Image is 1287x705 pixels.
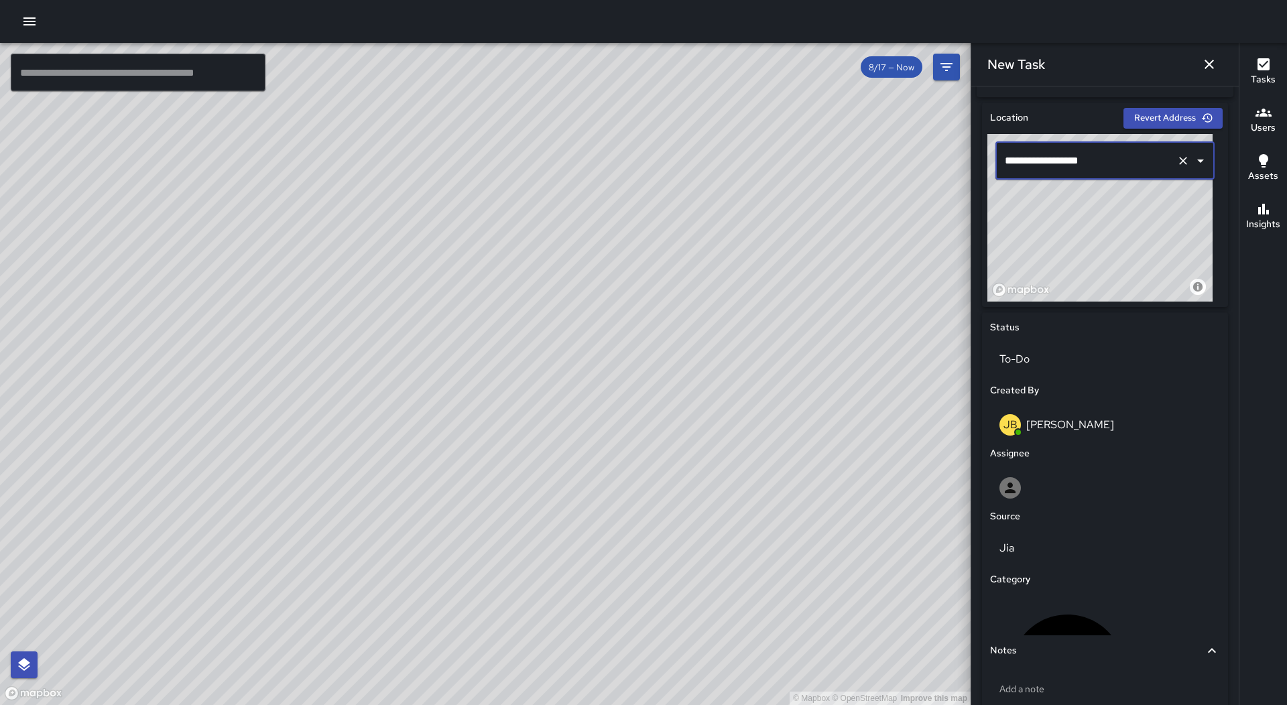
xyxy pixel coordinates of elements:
button: Clear [1174,151,1192,170]
h6: Assignee [990,446,1030,461]
h6: Assets [1248,169,1278,184]
h6: Location [990,111,1028,125]
div: Notes [990,635,1220,666]
h6: Users [1251,121,1276,135]
button: Tasks [1239,48,1287,97]
button: Open [1191,151,1210,170]
h6: Status [990,320,1020,335]
p: JB [1003,417,1018,433]
h6: Insights [1246,217,1280,232]
h6: Tasks [1251,72,1276,87]
h6: Source [990,509,1020,524]
button: Filters [933,54,960,80]
span: 8/17 — Now [861,62,922,73]
button: Insights [1239,193,1287,241]
button: Assets [1239,145,1287,193]
button: Revert Address [1123,108,1223,129]
h6: New Task [987,54,1045,75]
p: [PERSON_NAME] [1026,418,1114,432]
h6: Created By [990,383,1039,398]
h6: Notes [990,643,1017,658]
p: Jia [999,540,1211,556]
p: To-Do [999,351,1211,367]
h6: Category [990,572,1030,587]
p: Add a note [999,682,1211,696]
button: Users [1239,97,1287,145]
